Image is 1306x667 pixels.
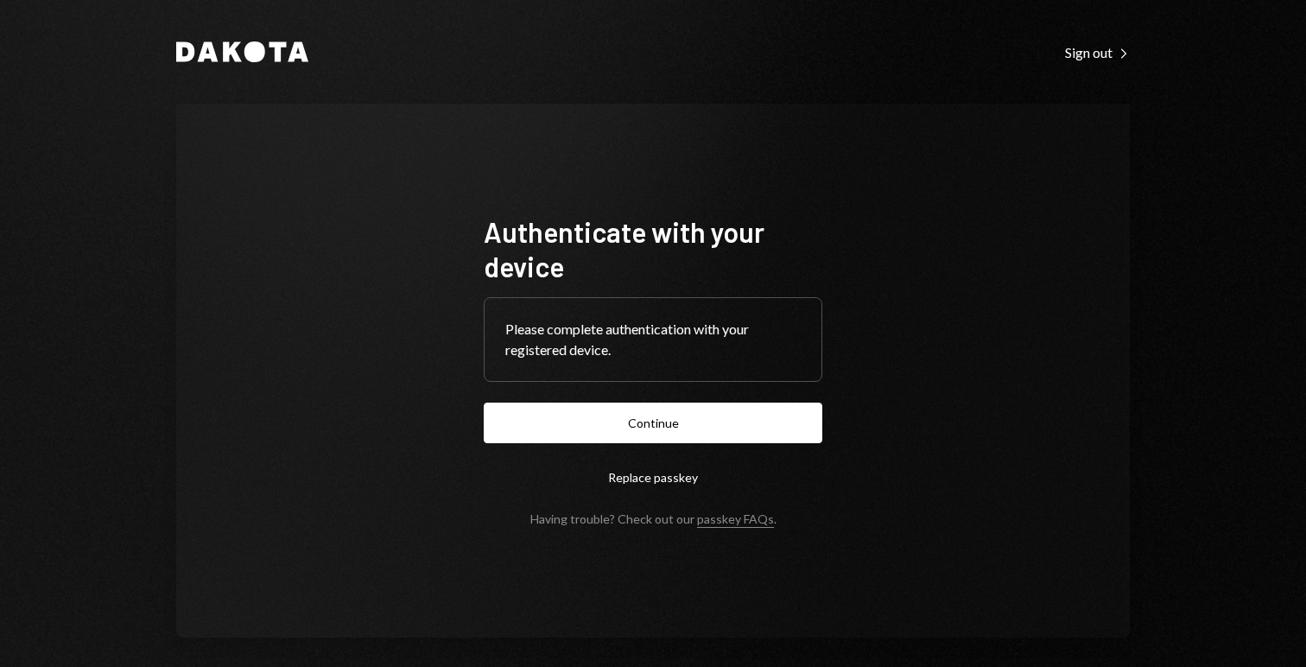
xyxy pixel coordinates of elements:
button: Replace passkey [484,457,822,498]
div: Sign out [1065,44,1130,61]
h1: Authenticate with your device [484,214,822,283]
a: passkey FAQs [697,511,774,528]
a: Sign out [1065,42,1130,61]
div: Please complete authentication with your registered device. [505,319,801,360]
button: Continue [484,403,822,443]
div: Having trouble? Check out our . [530,511,777,526]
